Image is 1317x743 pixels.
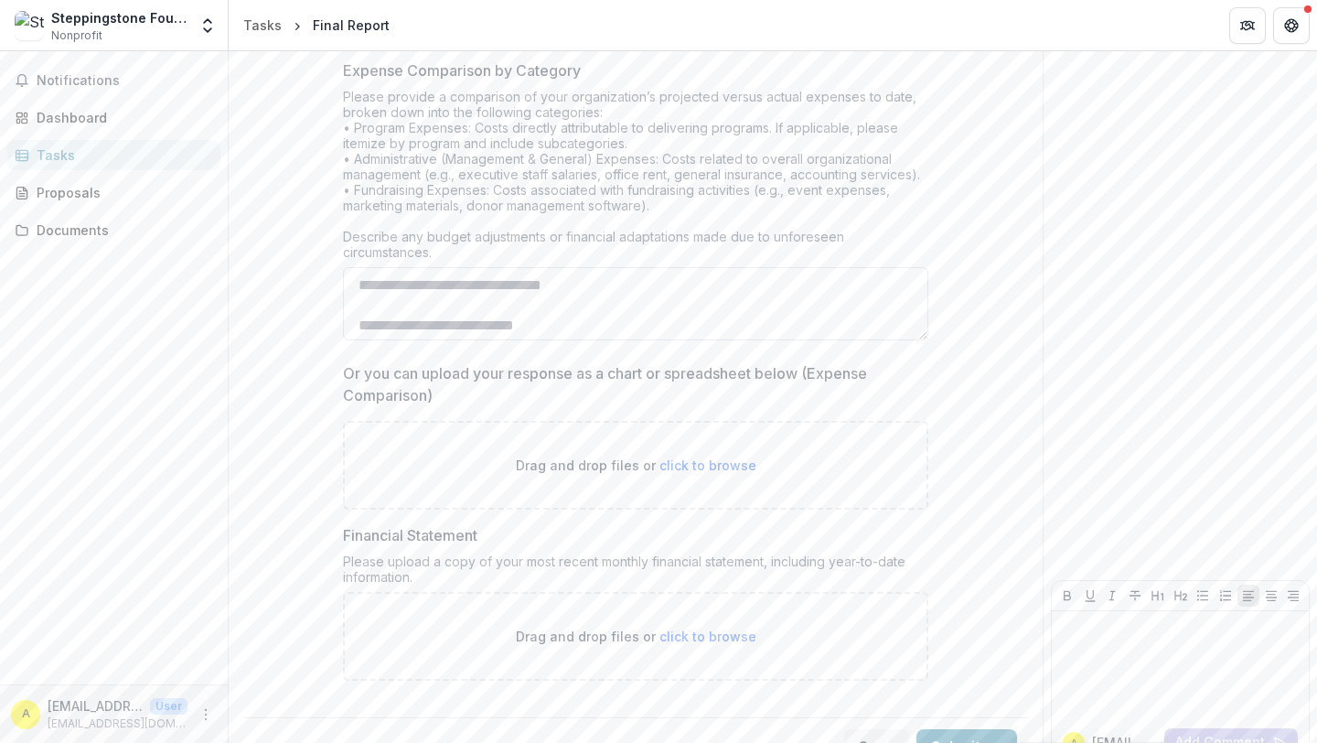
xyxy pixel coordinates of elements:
[1229,7,1266,44] button: Partners
[1124,585,1146,607] button: Strike
[1273,7,1310,44] button: Get Help
[7,66,220,95] button: Notifications
[516,627,756,646] p: Drag and drop files or
[37,183,206,202] div: Proposals
[195,7,220,44] button: Open entity switcher
[313,16,390,35] div: Final Report
[1192,585,1214,607] button: Bullet List
[1215,585,1237,607] button: Ordered List
[1260,585,1282,607] button: Align Center
[7,102,220,133] a: Dashboard
[243,16,282,35] div: Tasks
[343,362,917,406] p: Or you can upload your response as a chart or spreadsheet below (Expense Comparison)
[1170,585,1192,607] button: Heading 2
[659,629,756,644] span: click to browse
[1237,585,1259,607] button: Align Left
[22,708,30,720] div: advancement@steppingstone.org
[343,59,581,81] p: Expense Comparison by Category
[51,8,187,27] div: Steppingstone Foundation, Inc.
[343,524,477,546] p: Financial Statement
[48,716,187,732] p: [EMAIL_ADDRESS][DOMAIN_NAME]
[7,140,220,170] a: Tasks
[150,698,187,715] p: User
[1101,585,1123,607] button: Italicize
[195,704,217,726] button: More
[37,73,213,89] span: Notifications
[516,456,756,475] p: Drag and drop files or
[1282,585,1304,607] button: Align Right
[1056,585,1078,607] button: Bold
[236,12,397,38] nav: breadcrumb
[343,554,928,592] div: Please upload a copy of your most recent monthly financial statement, including year-to-date info...
[15,11,44,40] img: Steppingstone Foundation, Inc.
[37,108,206,127] div: Dashboard
[1147,585,1169,607] button: Heading 1
[343,89,928,267] div: Please provide a comparison of your organization’s projected versus actual expenses to date, brok...
[236,12,289,38] a: Tasks
[37,145,206,165] div: Tasks
[48,696,143,716] p: [EMAIL_ADDRESS][DOMAIN_NAME]
[37,221,206,240] div: Documents
[1079,585,1101,607] button: Underline
[51,27,102,44] span: Nonprofit
[659,458,756,473] span: click to browse
[7,215,220,245] a: Documents
[7,178,220,208] a: Proposals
